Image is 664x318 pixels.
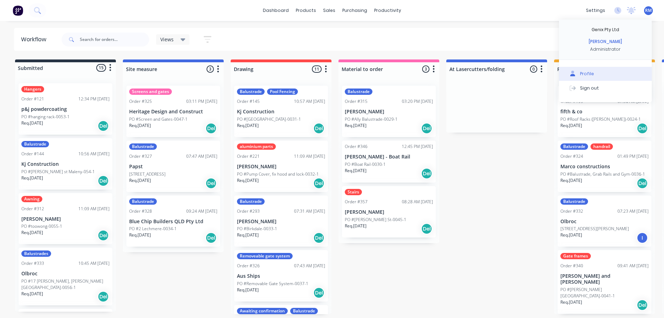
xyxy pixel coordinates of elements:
[313,287,324,298] div: Del
[78,260,110,267] div: 10:45 AM [DATE]
[237,253,293,259] div: Removeable gate system
[645,7,652,14] span: RM
[345,98,368,105] div: Order #315
[237,232,259,238] p: Req. [DATE]
[21,35,50,44] div: Workflow
[345,89,372,95] div: Balustrade
[290,308,318,314] div: Balustrade
[313,232,324,243] div: Del
[129,153,152,160] div: Order #327
[294,153,325,160] div: 11:09 AM [DATE]
[617,153,649,160] div: 01:49 PM [DATE]
[292,5,320,16] div: products
[98,175,109,186] div: Del
[21,206,44,212] div: Order #312
[234,141,328,192] div: aluminium partsOrder #22111:09 AM [DATE][PERSON_NAME]PO #Pump Cover, fix hood and lock-0032-1Req....
[129,219,217,225] p: Blue Chip Builders QLD Pty Ltd
[237,263,260,269] div: Order #326
[19,193,112,245] div: AwningOrder #31211:09 AM [DATE][PERSON_NAME]PO #toowong-0055-1Req.[DATE]Del
[560,109,649,115] p: fifth & co
[126,86,220,137] div: Screens and gatesOrder #32503:11 PM [DATE]Heritage Design and ConstructPO #Screen and Gates-0047-...
[267,89,298,95] div: Pool Fencing
[129,164,217,170] p: Papst
[339,5,371,16] div: purchasing
[580,85,599,91] div: Sign out
[237,287,259,293] p: Req. [DATE]
[371,5,405,16] div: productivity
[560,273,649,285] p: [PERSON_NAME] and [PERSON_NAME]
[582,5,609,16] div: settings
[129,89,172,95] div: Screens and gates
[21,151,44,157] div: Order #144
[21,114,70,120] p: PO #hanging rack-0053-1
[237,153,260,160] div: Order #221
[129,171,166,177] p: [STREET_ADDRESS]
[129,109,217,115] p: Heritage Design and Construct
[313,123,324,134] div: Del
[186,208,217,214] div: 09:24 AM [DATE]
[592,27,619,33] div: Genix Pty Ltd
[617,263,649,269] div: 09:41 AM [DATE]
[237,122,259,129] p: Req. [DATE]
[21,161,110,167] p: Kj Construction
[345,217,406,223] p: PO #[PERSON_NAME] St-0045-1
[205,123,217,134] div: Del
[21,106,110,112] p: p&j powdercoating
[237,171,319,177] p: PO #Pump Cover, fix hood and lock-0032-1
[78,96,110,102] div: 12:34 PM [DATE]
[21,271,110,277] p: Olbroc
[342,86,436,137] div: BalustradeOrder #31503:20 PM [DATE][PERSON_NAME]PO #Ally Balustrade-0029-1Req.[DATE]Del
[21,196,42,202] div: Awning
[560,263,583,269] div: Order #340
[342,186,436,238] div: StairsOrder #35708:28 AM [DATE][PERSON_NAME]PO #[PERSON_NAME] St-0045-1Req.[DATE]Del
[345,122,366,129] p: Req. [DATE]
[558,86,651,137] div: roof rackOrder #19907:56 AM [DATE]fifth & coPO #Roof Racks ([PERSON_NAME])-0024-1Req.[DATE]Del
[421,123,432,134] div: Del
[560,171,645,177] p: PO #Balustrade, Grab Rails and Gym-0036-1
[129,226,177,232] p: PO #2 Lechmere-0034-1
[19,83,112,135] div: HangersOrder #12112:34 PM [DATE]p&j powdercoatingPO #hanging rack-0053-1Req.[DATE]Del
[590,46,621,52] div: Administrator
[237,281,308,287] p: PO #Removable Gate System-0037-1
[560,299,582,305] p: Req. [DATE]
[402,143,433,150] div: 12:45 PM [DATE]
[237,273,325,279] p: Aus Ships
[345,116,398,122] p: PO #Ally Balustrade-0029-1
[345,168,366,174] p: Req. [DATE]
[237,208,260,214] div: Order #293
[559,67,652,81] button: Profile
[237,219,325,225] p: [PERSON_NAME]
[402,98,433,105] div: 03:20 PM [DATE]
[345,109,433,115] p: [PERSON_NAME]
[129,116,188,122] p: PO #Screen and Gates-0047-1
[237,308,288,314] div: Awaiting confirmation
[558,196,651,247] div: BalustradeOrder #33207:23 AM [DATE]Olbroc[STREET_ADDRESS][PERSON_NAME]Req.[DATE]I
[637,232,648,243] div: I
[342,141,436,183] div: Order #34612:45 PM [DATE][PERSON_NAME] - Boat RailPO #Boat Rail-0030-1Req.[DATE]Del
[560,219,649,225] p: Olbroc
[402,199,433,205] div: 08:28 AM [DATE]
[129,143,157,150] div: Balustrade
[237,164,325,170] p: [PERSON_NAME]
[205,232,217,243] div: Del
[98,120,109,132] div: Del
[294,98,325,105] div: 10:57 AM [DATE]
[186,98,217,105] div: 03:11 PM [DATE]
[129,198,157,205] div: Balustrade
[19,248,112,305] div: BalustradesOrder #33310:45 AM [DATE]OlbrocPO #17 [PERSON_NAME], [PERSON_NAME][GEOGRAPHIC_DATA]-00...
[589,38,622,45] div: [PERSON_NAME]
[186,153,217,160] div: 07:47 AM [DATE]
[237,198,265,205] div: Balustrade
[637,178,648,189] div: Del
[21,120,43,126] p: Req. [DATE]
[345,223,366,229] p: Req. [DATE]
[21,96,44,102] div: Order #121
[294,208,325,214] div: 07:31 AM [DATE]
[205,178,217,189] div: Del
[560,143,588,150] div: Balustrade
[129,177,151,184] p: Req. [DATE]
[421,168,432,179] div: Del
[237,98,260,105] div: Order #145
[313,178,324,189] div: Del
[78,151,110,157] div: 10:56 AM [DATE]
